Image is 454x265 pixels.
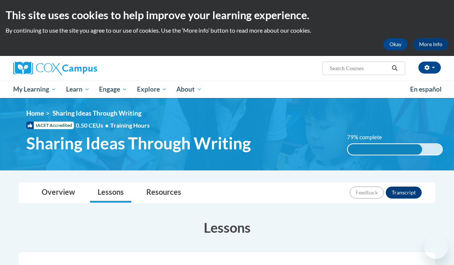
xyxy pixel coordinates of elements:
[19,218,435,237] h3: Lessons
[6,26,448,35] p: By continuing to use the site you agree to our use of cookies. Use the ‘More info’ button to read...
[405,81,446,97] a: En español
[53,109,141,117] span: Sharing Ideas Through Writing
[389,64,400,73] button: Search
[6,8,448,23] h2: This site uses cookies to help improve your learning experience.
[329,64,389,73] input: Search Courses
[424,235,448,259] iframe: Button to launch messaging window
[105,122,108,129] span: •
[99,85,127,94] span: Engage
[350,187,384,199] button: Feedback
[94,81,132,98] a: Engage
[26,133,251,153] span: Sharing Ideas Through Writing
[347,133,390,142] label: 79% complete
[137,85,167,94] span: Explore
[34,183,83,203] a: Overview
[90,183,131,203] a: Lessons
[26,109,44,117] a: Home
[13,85,56,94] span: My Learning
[66,85,90,94] span: Learn
[348,144,422,155] div: 79% complete
[172,81,207,98] a: About
[139,183,189,203] a: Resources
[13,62,148,75] a: Cox Campus
[61,81,95,98] a: Learn
[386,187,422,199] button: Transcript
[413,38,448,50] a: More Info
[13,62,97,75] img: Cox Campus
[110,122,150,129] span: Training Hours
[8,81,446,98] div: Main menu
[418,62,441,74] button: Account Settings
[132,81,172,98] a: Explore
[176,85,202,94] span: About
[76,121,110,129] span: 0.50 CEUs
[26,122,74,129] span: IACET Accredited
[410,85,442,93] span: En español
[8,81,61,98] a: My Learning
[383,38,407,50] button: Okay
